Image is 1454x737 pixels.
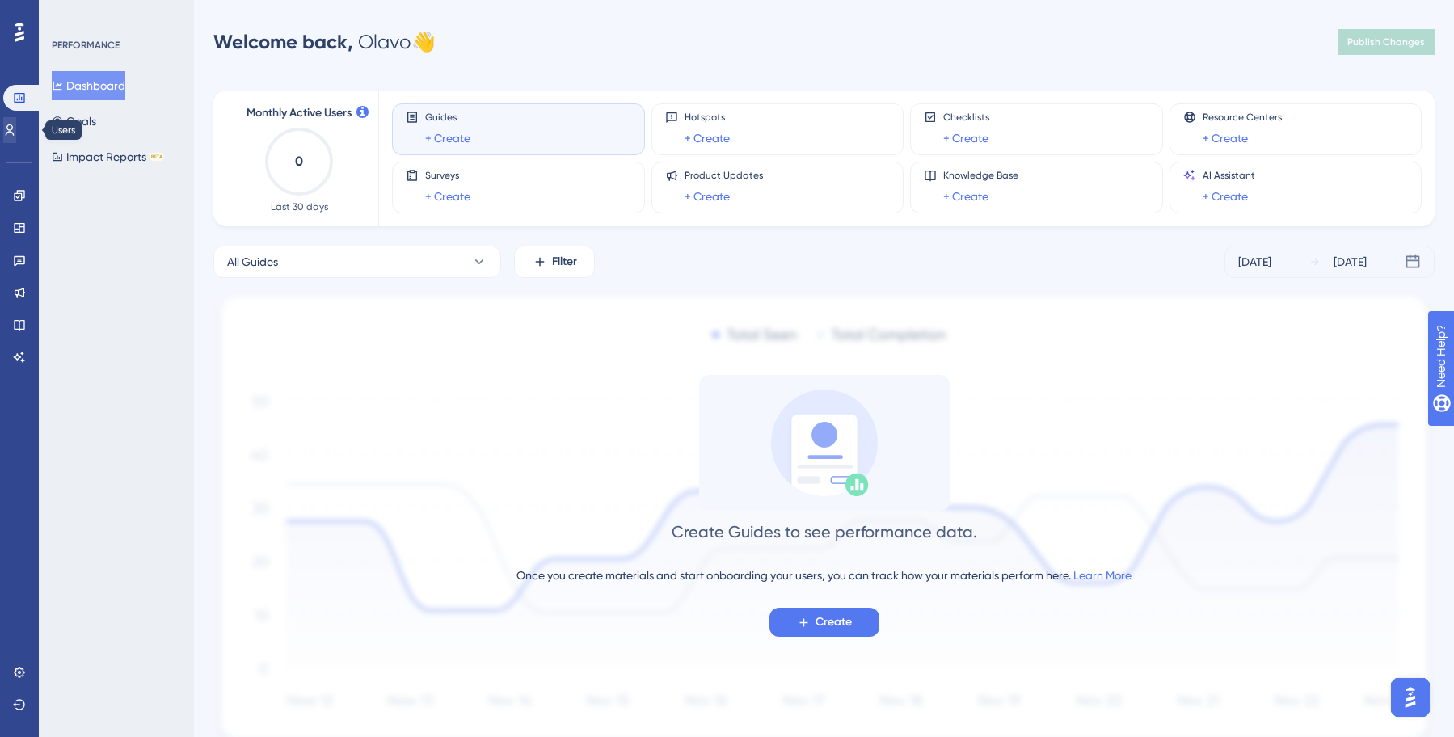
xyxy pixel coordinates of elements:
a: + Create [943,128,988,148]
a: + Create [685,128,730,148]
button: Create [769,608,879,637]
button: Publish Changes [1338,29,1435,55]
span: Guides [425,111,470,124]
a: + Create [425,187,470,206]
div: Create Guides to see performance data. [672,520,977,543]
span: AI Assistant [1203,169,1255,182]
span: Need Help? [38,4,101,23]
button: Goals [52,107,96,136]
a: Learn More [1073,569,1132,582]
a: + Create [425,128,470,148]
div: Olavo 👋 [213,29,436,55]
span: Hotspots [685,111,730,124]
text: 0 [295,154,303,169]
span: Create [816,613,852,632]
iframe: UserGuiding AI Assistant Launcher [1386,673,1435,722]
span: Welcome back, [213,30,353,53]
span: Resource Centers [1203,111,1282,124]
a: + Create [943,187,988,206]
span: Checklists [943,111,989,124]
a: + Create [685,187,730,206]
span: Knowledge Base [943,169,1018,182]
button: Dashboard [52,71,125,100]
span: Publish Changes [1347,36,1425,48]
div: [DATE] [1334,252,1367,272]
button: Impact ReportsBETA [52,142,164,171]
div: PERFORMANCE [52,39,120,52]
span: Surveys [425,169,470,182]
button: All Guides [213,246,501,278]
span: Last 30 days [271,200,328,213]
span: Product Updates [685,169,763,182]
a: + Create [1203,128,1248,148]
a: + Create [1203,187,1248,206]
span: Filter [552,252,577,272]
div: BETA [150,153,164,161]
div: [DATE] [1238,252,1271,272]
div: Once you create materials and start onboarding your users, you can track how your materials perfo... [516,566,1132,585]
button: Filter [514,246,595,278]
span: All Guides [227,252,278,272]
span: Monthly Active Users [247,103,352,123]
